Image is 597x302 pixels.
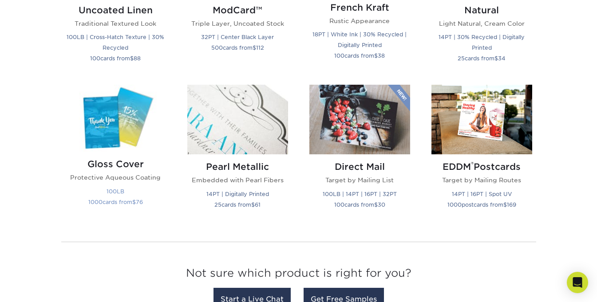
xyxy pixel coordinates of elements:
[134,55,141,62] span: 88
[90,55,100,62] span: 100
[334,52,385,59] small: cards from
[309,16,410,25] p: Rustic Appearance
[498,55,506,62] span: 34
[251,201,255,208] span: $
[65,173,166,182] p: Protective Aqueous Coating
[187,19,288,28] p: Triple Layer, Uncoated Stock
[187,176,288,184] p: Embedded with Pearl Fibers
[65,19,166,28] p: Traditional Textured Look
[431,85,532,154] img: Velvet w/ Raised Foil Postcards
[447,201,462,208] span: 1000
[88,199,103,205] span: 1000
[323,191,397,197] small: 100LB | 14PT | 16PT | 32PT
[88,199,143,205] small: cards from
[187,5,288,16] h2: ModCard™
[90,55,141,62] small: cards from
[107,188,124,195] small: 100LB
[334,52,344,59] span: 100
[431,176,532,184] p: Target by Mailing Routes
[211,44,223,51] span: 500
[214,201,261,208] small: cards from
[458,55,506,62] small: cards from
[130,55,134,62] span: $
[494,55,498,62] span: $
[187,85,288,224] a: Pearl Metallic Postcards Pearl Metallic Embedded with Pearl Fibers 14PT | Digitally Printed 25car...
[206,191,269,197] small: 14PT | Digitally Printed
[253,44,256,51] span: $
[312,31,407,48] small: 18PT | White Ink | 30% Recycled | Digitally Printed
[458,55,465,62] span: 25
[452,191,512,197] small: 14PT | 16PT | Spot UV
[374,52,378,59] span: $
[439,34,525,51] small: 14PT | 30% Recycled | Digitally Printed
[334,201,385,208] small: cards from
[201,34,274,40] small: 32PT | Center Black Layer
[65,159,166,169] h2: Gloss Cover
[431,85,532,224] a: Velvet w/ Raised Foil Postcards EDDM®Postcards Target by Mailing Routes 14PT | 16PT | Spot UV 100...
[309,176,410,184] p: Target by Mailing List
[378,52,385,59] span: 38
[132,199,136,205] span: $
[309,2,410,13] h2: French Kraft
[187,85,288,154] img: Pearl Metallic Postcards
[214,201,221,208] span: 25
[309,85,410,154] img: Direct Mail Postcards
[255,201,261,208] span: 61
[388,85,410,111] img: New Product
[431,161,532,172] h2: EDDM Postcards
[65,85,166,152] img: Gloss Cover Postcards
[503,201,507,208] span: $
[211,44,264,51] small: cards from
[447,201,516,208] small: postcards from
[65,5,166,16] h2: Uncoated Linen
[309,85,410,224] a: Direct Mail Postcards Direct Mail Target by Mailing List 100LB | 14PT | 16PT | 32PT 100cards from$30
[309,161,410,172] h2: Direct Mail
[378,201,385,208] span: 30
[334,201,344,208] span: 100
[507,201,516,208] span: 169
[61,260,536,290] h3: Not sure which product is right for you?
[431,19,532,28] p: Light Natural, Cream Color
[187,161,288,172] h2: Pearl Metallic
[471,161,474,169] sup: ®
[136,199,143,205] span: 76
[431,5,532,16] h2: Natural
[374,201,378,208] span: $
[65,85,166,224] a: Gloss Cover Postcards Gloss Cover Protective Aqueous Coating 100LB 1000cards from$76
[567,272,588,293] div: Open Intercom Messenger
[256,44,264,51] span: 112
[67,34,164,51] small: 100LB | Cross-Hatch Texture | 30% Recycled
